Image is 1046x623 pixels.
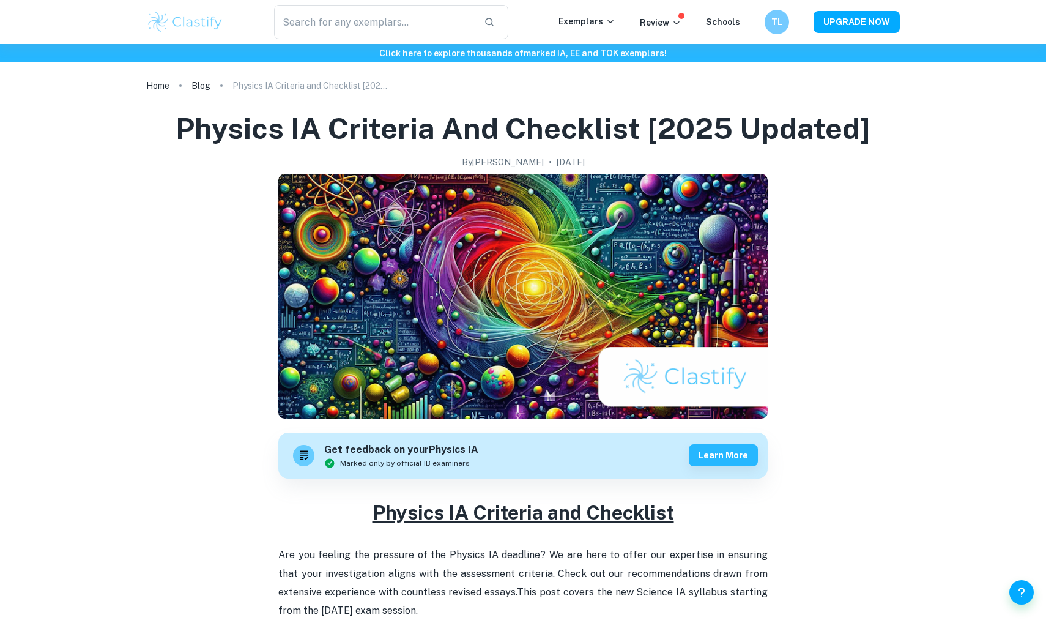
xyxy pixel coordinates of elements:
button: TL [765,10,789,34]
a: Blog [191,77,210,94]
u: Physics IA Criteria and Checklist [373,501,674,524]
p: Are you feeling the pressure of the Physics IA deadline? We are here to offer our expertise in en... [278,546,768,621]
p: Review [640,16,681,29]
input: Search for any exemplars... [274,5,474,39]
p: • [549,155,552,169]
h6: Click here to explore thousands of marked IA, EE and TOK exemplars ! [2,47,1044,60]
p: Physics IA Criteria and Checklist [2025 updated] [232,79,391,92]
h2: [DATE] [557,155,585,169]
button: Learn more [689,444,758,466]
a: Home [146,77,169,94]
h1: Physics IA Criteria and Checklist [2025 updated] [176,109,870,148]
span: Marked only by official IB examiners [340,458,470,469]
h2: By [PERSON_NAME] [462,155,544,169]
img: Physics IA Criteria and Checklist [2025 updated] cover image [278,174,768,419]
a: Get feedback on yourPhysics IAMarked only by official IB examinersLearn more [278,433,768,479]
a: Schools [706,17,740,27]
p: Exemplars [558,15,615,28]
h6: Get feedback on your Physics IA [324,442,478,458]
h6: TL [770,15,784,29]
img: Clastify logo [146,10,224,34]
span: This post covers the new Science IA syllabus starting from the [DATE] exam session. [278,586,770,616]
button: Help and Feedback [1009,580,1034,605]
button: UPGRADE NOW [814,11,900,33]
